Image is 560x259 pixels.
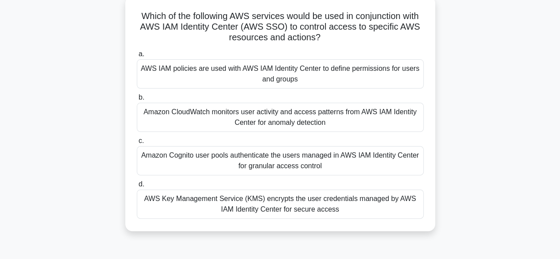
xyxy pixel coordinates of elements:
[137,103,424,132] div: Amazon CloudWatch monitors user activity and access patterns from AWS IAM Identity Center for ano...
[137,146,424,175] div: Amazon Cognito user pools authenticate the users managed in AWS IAM Identity Center for granular ...
[139,50,144,58] span: a.
[139,180,144,188] span: d.
[137,189,424,219] div: AWS Key Management Service (KMS) encrypts the user credentials managed by AWS IAM Identity Center...
[139,93,144,101] span: b.
[139,137,144,144] span: c.
[137,59,424,89] div: AWS IAM policies are used with AWS IAM Identity Center to define permissions for users and groups
[136,11,425,43] h5: Which of the following AWS services would be used in conjunction with AWS IAM Identity Center (AW...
